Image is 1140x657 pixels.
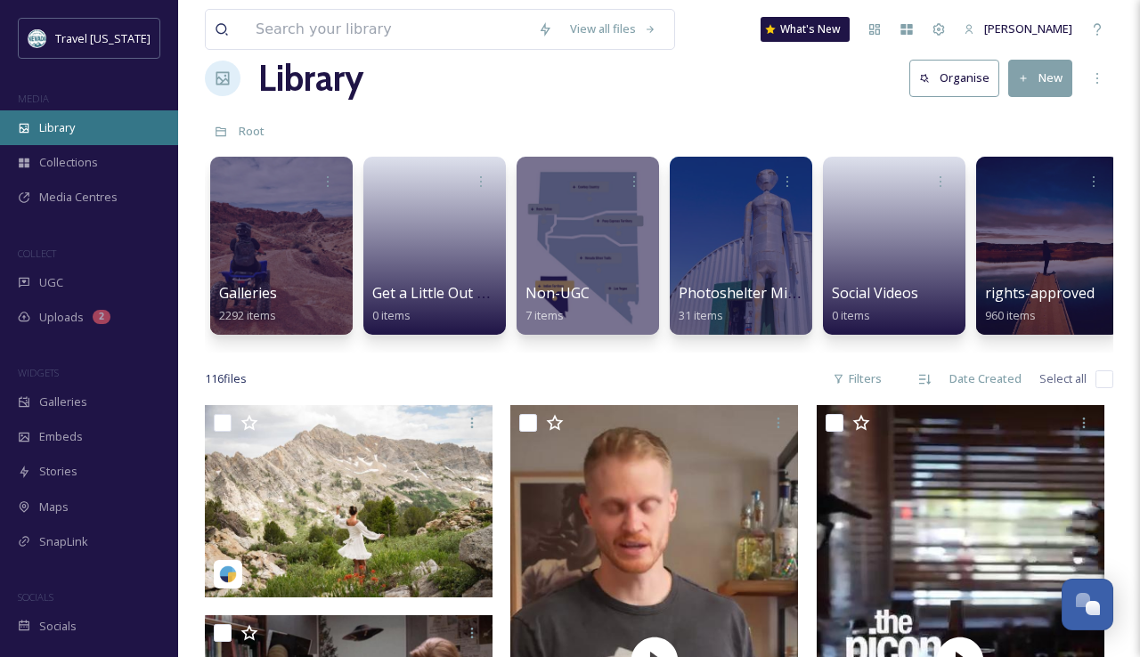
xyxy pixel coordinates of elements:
[247,10,529,49] input: Search your library
[832,285,918,323] a: Social Videos0 items
[239,120,265,142] a: Root
[39,274,63,291] span: UGC
[39,463,77,480] span: Stories
[955,12,1081,46] a: [PERSON_NAME]
[39,309,84,326] span: Uploads
[985,307,1036,323] span: 960 items
[372,307,411,323] span: 0 items
[39,618,77,635] span: Socials
[525,283,590,303] span: Non-UGC
[824,361,891,396] div: Filters
[219,283,277,303] span: Galleries
[1008,60,1072,96] button: New
[28,29,46,47] img: download.jpeg
[39,428,83,445] span: Embeds
[525,285,590,323] a: Non-UGC7 items
[909,60,999,96] button: Organise
[219,285,277,323] a: Galleries2292 items
[761,17,850,42] a: What's New
[205,405,493,596] img: j.rose227-4985441.jpg
[18,590,53,604] span: SOCIALS
[39,533,88,550] span: SnapLink
[832,307,870,323] span: 0 items
[679,283,906,303] span: Photoshelter Migration (Example)
[258,52,363,105] a: Library
[984,20,1072,36] span: [PERSON_NAME]
[219,307,276,323] span: 2292 items
[561,12,665,46] a: View all files
[1062,579,1113,630] button: Open Chat
[39,189,118,206] span: Media Centres
[18,247,56,260] span: COLLECT
[985,285,1095,323] a: rights-approved960 items
[525,307,564,323] span: 7 items
[1039,370,1087,387] span: Select all
[39,154,98,171] span: Collections
[18,92,49,105] span: MEDIA
[832,283,918,303] span: Social Videos
[93,310,110,324] div: 2
[39,393,87,410] span: Galleries
[18,366,59,379] span: WIDGETS
[39,119,75,136] span: Library
[679,307,723,323] span: 31 items
[219,565,237,583] img: snapsea-logo.png
[985,283,1095,303] span: rights-approved
[679,285,906,323] a: Photoshelter Migration (Example)31 items
[239,123,265,139] span: Root
[205,370,247,387] span: 116 file s
[372,285,517,323] a: Get a Little Out There0 items
[39,499,69,515] span: Maps
[372,283,517,303] span: Get a Little Out There
[55,30,151,46] span: Travel [US_STATE]
[909,60,1008,96] a: Organise
[940,361,1030,396] div: Date Created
